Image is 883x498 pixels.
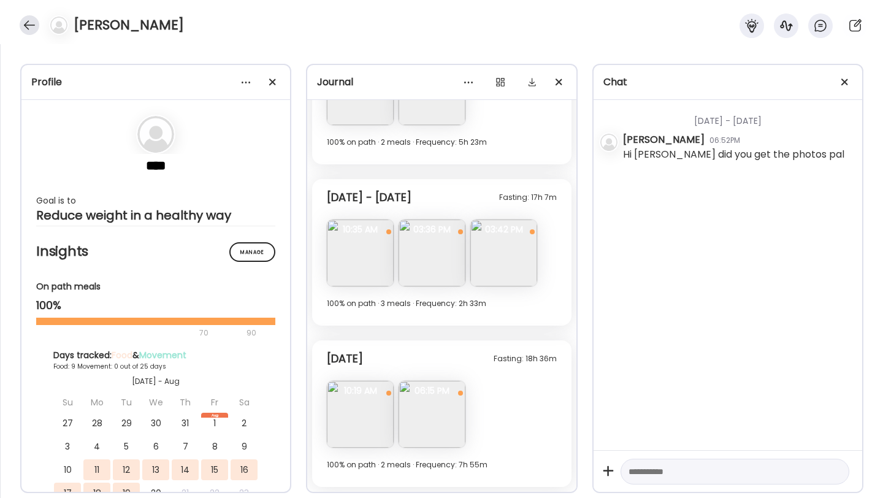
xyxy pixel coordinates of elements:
h2: Insights [36,242,275,261]
div: Manage [229,242,275,262]
div: Sa [231,392,258,413]
div: 100% on path · 2 meals · Frequency: 5h 23m [327,135,556,150]
img: images%2FqXFc7aMTU5fNNZiMnXpPEgEZiJe2%2FExaHTy4zprY51hcQMmx7%2FCNd5oGkICRQeANqLIVDS_240 [399,220,465,286]
div: Fasting: 18h 36m [494,351,557,366]
div: 3 [54,436,81,457]
div: 7 [172,436,199,457]
span: Food [112,349,132,361]
div: 4 [83,436,110,457]
div: 2 [231,413,258,434]
div: 06:52PM [709,135,740,146]
div: 13 [142,459,169,480]
div: [DATE] [327,351,363,366]
span: 10:35 AM [327,224,394,235]
div: 9 [231,436,258,457]
div: We [142,392,169,413]
div: 90 [245,326,258,340]
div: Chat [603,75,852,90]
div: [DATE] - [DATE] [327,190,411,205]
div: 29 [113,413,140,434]
div: 100% [36,298,275,313]
div: Su [54,392,81,413]
div: 1 [201,413,228,434]
img: images%2FqXFc7aMTU5fNNZiMnXpPEgEZiJe2%2FKjzDSxOYnfchWOyGtg37%2Fm54H7kUMdNOb816Jxoc2_240 [327,381,394,448]
img: images%2FqXFc7aMTU5fNNZiMnXpPEgEZiJe2%2FwpBeC2koj1SiMX3b7oUp%2F0j9L2wzr25Y0cAc9LsXU_240 [470,220,537,286]
span: 06:15 PM [399,385,465,396]
div: Journal [317,75,566,90]
div: [DATE] - Aug [53,376,258,387]
div: Days tracked: & [53,349,258,362]
img: bg-avatar-default.svg [137,116,174,153]
div: 15 [201,459,228,480]
h4: [PERSON_NAME] [74,15,184,35]
div: 11 [83,459,110,480]
div: [PERSON_NAME] [623,132,705,147]
span: 10:19 AM [327,385,394,396]
div: 70 [36,326,243,340]
span: Movement [139,349,186,361]
div: 10 [54,459,81,480]
div: 16 [231,459,258,480]
div: Goal is to [36,193,275,208]
span: 03:36 PM [399,224,465,235]
div: 31 [172,413,199,434]
div: 6 [142,436,169,457]
div: Mo [83,392,110,413]
div: Reduce weight in a healthy way [36,208,275,223]
img: images%2FqXFc7aMTU5fNNZiMnXpPEgEZiJe2%2F5YAxNb43rSSF86SViNxW%2FJl8QS3POb4sZI6ybFnYe_240 [399,381,465,448]
span: 03:42 PM [470,224,537,235]
div: Profile [31,75,280,90]
div: Aug [201,413,228,418]
div: 100% on path · 3 meals · Frequency: 2h 33m [327,296,556,311]
div: 30 [142,413,169,434]
img: bg-avatar-default.svg [600,134,617,151]
div: Tu [113,392,140,413]
img: images%2FqXFc7aMTU5fNNZiMnXpPEgEZiJe2%2FCQTY0qBolgLwZzaeBzPc%2FcLX5X8Vbj0VRe1kHZ3Ky_240 [327,220,394,286]
div: 5 [113,436,140,457]
div: On path meals [36,280,275,293]
div: Th [172,392,199,413]
div: 100% on path · 2 meals · Frequency: 7h 55m [327,458,556,472]
div: 28 [83,413,110,434]
div: 12 [113,459,140,480]
div: 14 [172,459,199,480]
img: bg-avatar-default.svg [50,17,67,34]
div: Fasting: 17h 7m [499,190,557,205]
div: 8 [201,436,228,457]
div: [DATE] - [DATE] [623,100,852,132]
div: Hi [PERSON_NAME] did you get the photos pal [623,147,844,162]
div: Food: 9 Movement: 0 out of 25 days [53,362,258,371]
div: 27 [54,413,81,434]
div: Fr [201,392,228,413]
